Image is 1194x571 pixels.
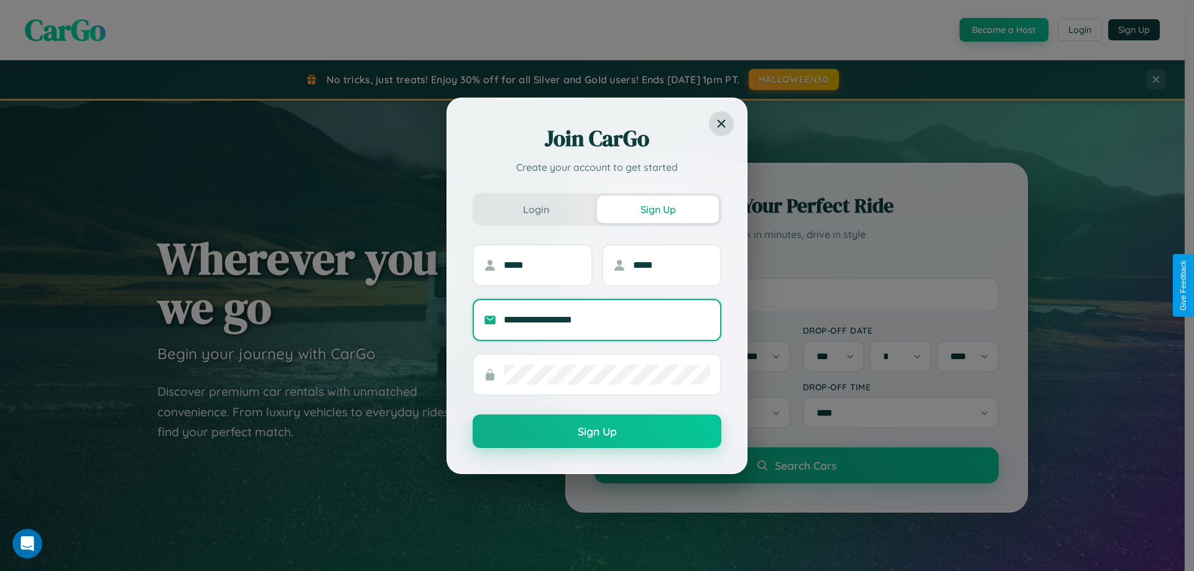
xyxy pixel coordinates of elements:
iframe: Intercom live chat [12,529,42,559]
div: Give Feedback [1179,260,1188,311]
button: Sign Up [597,196,719,223]
button: Login [475,196,597,223]
p: Create your account to get started [473,160,721,175]
h2: Join CarGo [473,124,721,153]
button: Sign Up [473,414,721,448]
